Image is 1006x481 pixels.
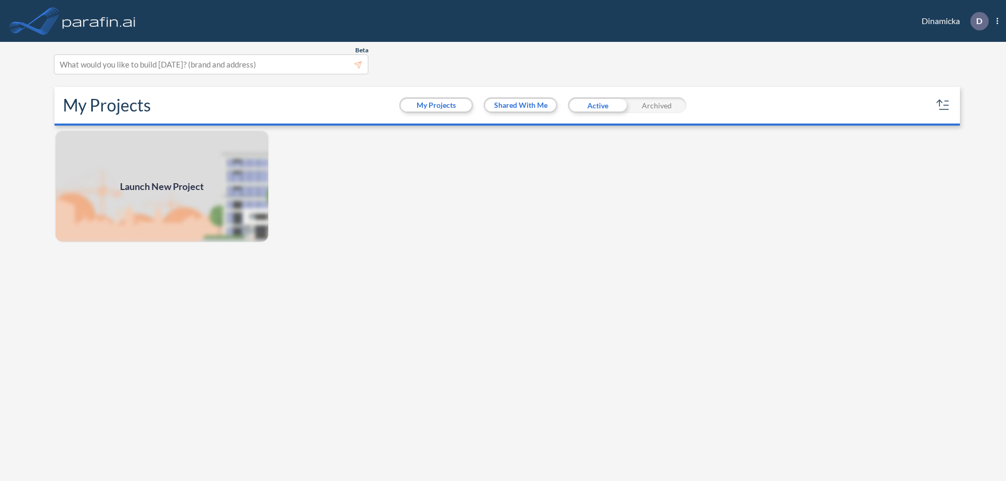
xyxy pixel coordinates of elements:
[60,10,138,31] img: logo
[54,130,269,243] img: add
[976,16,982,26] p: D
[63,95,151,115] h2: My Projects
[401,99,472,111] button: My Projects
[54,130,269,243] a: Launch New Project
[935,97,952,114] button: sort
[906,12,998,30] div: Dinamicka
[485,99,556,111] button: Shared With Me
[568,97,627,113] div: Active
[120,180,204,194] span: Launch New Project
[355,46,368,54] span: Beta
[627,97,686,113] div: Archived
